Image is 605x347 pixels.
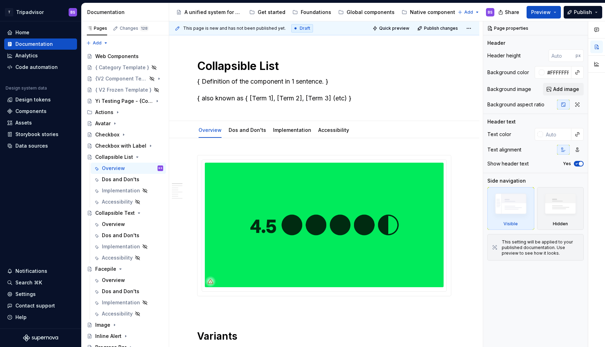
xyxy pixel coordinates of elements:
a: Implementation [91,185,166,196]
div: { V2 Frozen Template } [95,86,152,93]
svg: Supernova Logo [23,334,58,341]
input: Auto [544,66,571,79]
div: Actions [84,107,166,118]
div: Accessibility [102,310,133,317]
textarea: Collapsible List [196,58,450,75]
p: px [576,53,581,58]
div: Overview [196,122,224,137]
a: Overview [91,219,166,230]
button: Add [84,38,110,48]
a: Implementation [273,127,311,133]
a: Settings [4,289,77,300]
div: BS [159,165,162,172]
a: Accessibility [91,252,166,263]
div: Overview [102,277,125,284]
div: Checkbox [95,131,119,138]
div: Help [15,314,27,321]
div: Storybook stories [15,131,58,138]
div: Background image [487,86,531,93]
button: Preview [527,6,561,19]
div: Avatar [95,120,111,127]
div: Web Components [95,53,139,60]
div: { Category Template } [95,64,149,71]
span: Draft [300,26,310,31]
span: Add image [553,86,579,93]
div: Overview [102,165,125,172]
a: Dos and Don'ts [229,127,266,133]
div: {V2 Component Template} [95,75,147,82]
a: Avatar [84,118,166,129]
div: Page tree [173,5,454,19]
a: Checkbox with Label [84,140,166,151]
input: Auto [549,49,576,62]
button: Help [4,312,77,323]
button: Add image [543,83,584,95]
a: Overview [199,127,222,133]
a: Dos and Don'ts [91,174,166,185]
label: Yes [563,161,571,167]
div: Collapsible Text [95,210,135,217]
div: Code automation [15,64,58,71]
div: Changes [120,26,149,31]
a: OverviewBS [91,163,166,174]
div: Image [95,321,110,328]
button: Share [495,6,524,19]
a: Collapsible Text [84,207,166,219]
div: Dos and Don'ts [102,176,139,183]
a: Dos and Don'ts [91,286,166,297]
div: Documentation [87,9,166,16]
div: Background color [487,69,529,76]
div: Global components [347,9,395,16]
div: Actions [95,109,113,116]
a: Storybook stories [4,129,77,140]
a: Facepile [84,263,166,275]
div: Text alignment [487,146,521,153]
div: Assets [15,119,32,126]
div: T [5,8,13,16]
div: Side navigation [487,177,526,184]
a: {V2 Component Template} [84,73,166,84]
button: Search ⌘K [4,277,77,288]
div: Tripadvisor [16,9,44,16]
span: Preview [531,9,551,16]
div: BS [70,9,75,15]
a: Implementation [91,241,166,252]
button: TTripadvisorBS [1,5,80,20]
a: Assets [4,117,77,128]
a: Accessibility [91,196,166,207]
a: Overview [91,275,166,286]
button: Notifications [4,265,77,277]
div: Text color [487,131,511,138]
div: Header text [487,118,516,125]
a: Home [4,27,77,38]
a: Checkbox [84,129,166,140]
div: Pages [87,26,107,31]
a: Foundations [290,7,334,18]
button: Publish changes [415,23,461,33]
div: Implementation [102,187,140,194]
a: Collapsible List [84,151,166,163]
div: Settings [15,291,36,298]
div: Implementation [102,299,140,306]
div: Accessibility [315,122,352,137]
span: Publish changes [424,26,458,31]
span: Publish [574,9,592,16]
div: Get started [258,9,285,16]
div: Header [487,40,505,47]
div: Hidden [553,221,568,227]
a: Yi Testing Page - {Component Template V2} [84,95,166,107]
div: Accessibility [102,254,133,261]
a: Code automation [4,62,77,73]
div: Analytics [15,52,38,59]
div: Facepile [95,265,116,272]
a: { Category Template } [84,62,166,73]
a: Inline Alert [84,331,166,342]
div: Visible [503,221,518,227]
input: Auto [543,128,571,141]
textarea: { Definition of the component in 1 sentence. } { also known as { [Term 1], [Term 2], [Term 3] (et... [196,76,450,104]
a: Implementation [91,297,166,308]
div: Design tokens [15,96,51,103]
a: Dos and Don'ts [91,230,166,241]
div: Components [15,108,47,115]
div: Foundations [301,9,331,16]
